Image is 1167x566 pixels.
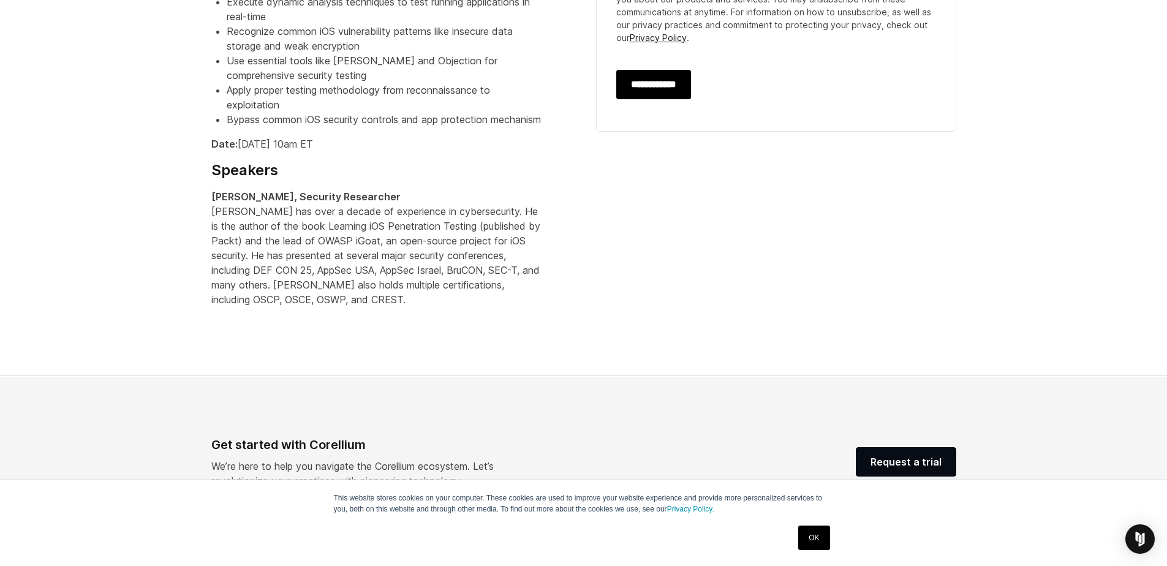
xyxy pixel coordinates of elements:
a: Privacy Policy [630,32,687,43]
p: [PERSON_NAME] has over a decade of experience in cybersecurity. He is the author of the book Lear... [211,189,542,307]
a: Request a trial [856,447,956,477]
li: Apply proper testing methodology from reconnaissance to exploitation [227,83,542,112]
li: Use essential tools like [PERSON_NAME] and Objection for comprehensive security testing [227,53,542,83]
li: Bypass common iOS security controls and app protection mechanism [227,112,542,127]
a: OK [798,526,829,550]
strong: Date: [211,138,238,150]
div: Get started with Corellium [211,436,525,454]
a: Privacy Policy. [667,505,714,513]
li: Recognize common iOS vulnerability patterns like insecure data storage and weak encryption [227,24,542,53]
strong: [PERSON_NAME], Security Researcher [211,191,401,203]
p: We’re here to help you navigate the Corellium ecosystem. Let’s revolutionize your practices with ... [211,459,525,488]
p: [DATE] 10am ET [211,137,542,151]
div: Open Intercom Messenger [1125,524,1155,554]
h4: Speakers [211,161,542,179]
p: This website stores cookies on your computer. These cookies are used to improve your website expe... [334,492,834,515]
